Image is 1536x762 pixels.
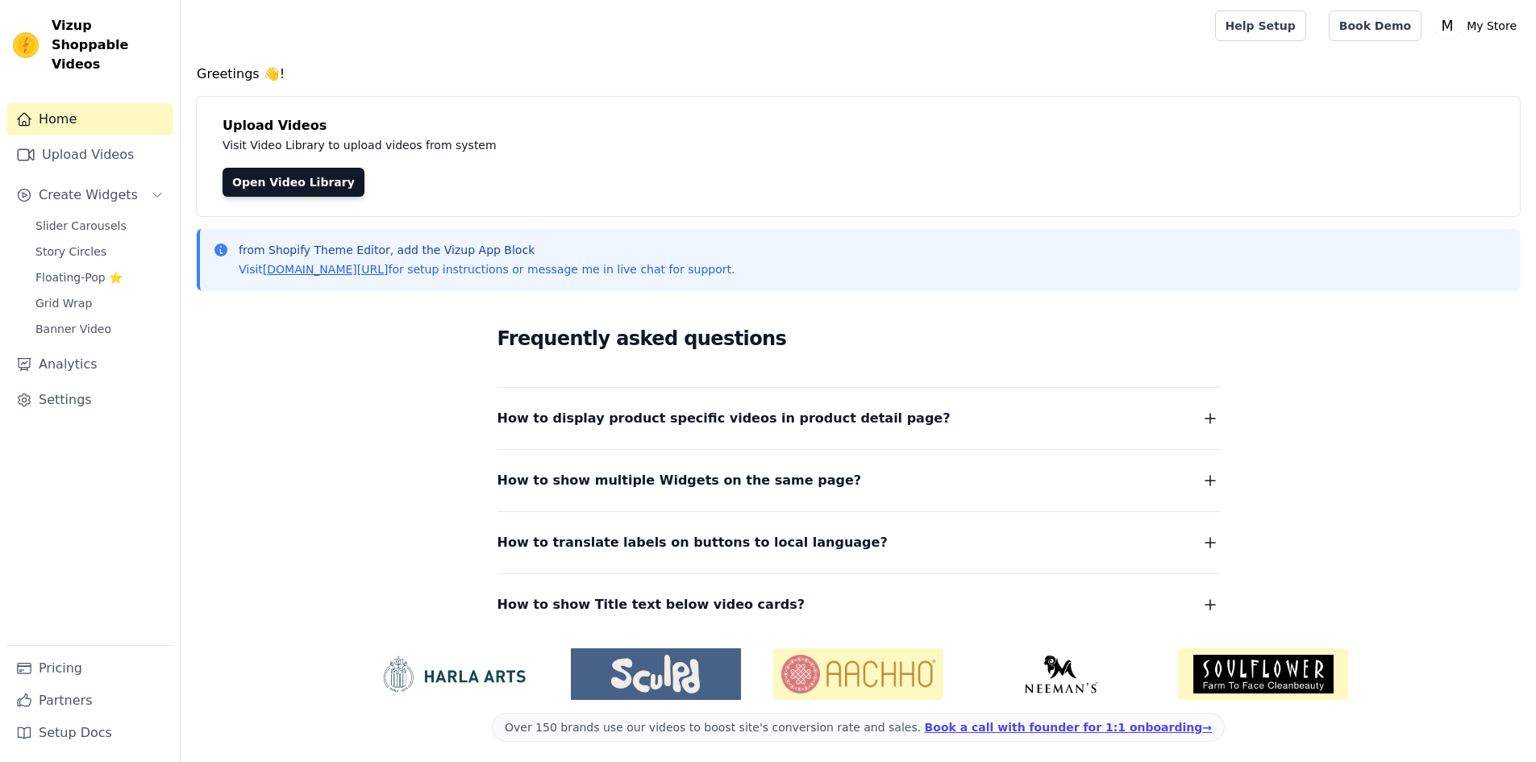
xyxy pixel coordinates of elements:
span: How to translate labels on buttons to local language? [497,531,888,554]
a: Help Setup [1215,10,1306,41]
h2: Frequently asked questions [497,323,1220,355]
button: How to show multiple Widgets on the same page? [497,469,1220,492]
a: Slider Carousels [26,214,173,237]
a: Upload Videos [6,139,173,171]
button: How to display product specific videos in product detail page? [497,407,1220,430]
img: Aachho [773,648,943,700]
h4: Upload Videos [223,116,1494,135]
a: Grid Wrap [26,292,173,314]
p: Visit Video Library to upload videos from system [223,135,945,155]
span: How to display product specific videos in product detail page? [497,407,951,430]
button: How to translate labels on buttons to local language? [497,531,1220,554]
a: Banner Video [26,318,173,340]
button: M My Store [1434,11,1523,40]
span: Banner Video [35,321,111,337]
a: Story Circles [26,240,173,263]
span: Grid Wrap [35,295,92,311]
span: Slider Carousels [35,218,127,234]
a: Open Video Library [223,168,364,197]
p: My Store [1460,11,1523,40]
span: Story Circles [35,244,106,260]
a: Analytics [6,348,173,381]
span: How to show multiple Widgets on the same page? [497,469,862,492]
a: Partners [6,685,173,717]
a: Home [6,103,173,135]
span: Create Widgets [39,185,138,205]
a: Pricing [6,652,173,685]
p: Visit for setup instructions or message me in live chat for support. [239,261,735,277]
text: M [1442,18,1454,34]
button: How to show Title text below video cards? [497,593,1220,616]
a: Settings [6,384,173,416]
img: Soulflower [1178,648,1348,700]
img: HarlaArts [368,655,539,693]
a: Floating-Pop ⭐ [26,266,173,289]
p: from Shopify Theme Editor, add the Vizup App Block [239,242,735,258]
h4: Greetings 👋! [197,65,1520,84]
button: Create Widgets [6,179,173,211]
span: How to show Title text below video cards? [497,593,805,616]
img: Sculpd US [571,655,741,693]
a: [DOMAIN_NAME][URL] [263,263,389,276]
span: Floating-Pop ⭐ [35,269,123,285]
img: Neeman's [976,655,1146,693]
span: Vizup Shoppable Videos [52,16,167,74]
a: Book a call with founder for 1:1 onboarding [925,721,1212,734]
img: Vizup [13,32,39,58]
a: Setup Docs [6,717,173,749]
a: Book Demo [1329,10,1422,41]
